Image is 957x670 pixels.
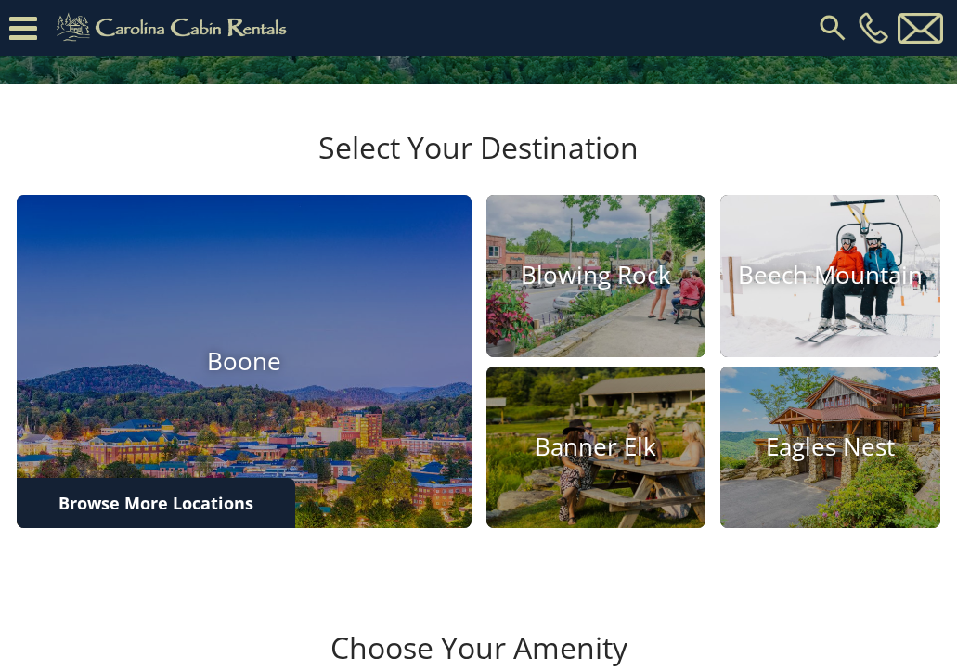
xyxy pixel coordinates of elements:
[17,195,472,528] a: Boone
[46,9,303,46] img: Khaki-logo.png
[854,12,893,44] a: [PHONE_NUMBER]
[720,367,940,529] a: Eagles Nest
[816,11,849,45] img: search-regular.svg
[486,432,706,461] h4: Banner Elk
[486,195,706,357] a: Blowing Rock
[720,432,940,461] h4: Eagles Nest
[17,478,295,528] a: Browse More Locations
[14,130,943,195] h3: Select Your Destination
[720,195,940,357] a: Beech Mountain
[720,262,940,290] h4: Beech Mountain
[486,262,706,290] h4: Blowing Rock
[17,347,472,376] h4: Boone
[486,367,706,529] a: Banner Elk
